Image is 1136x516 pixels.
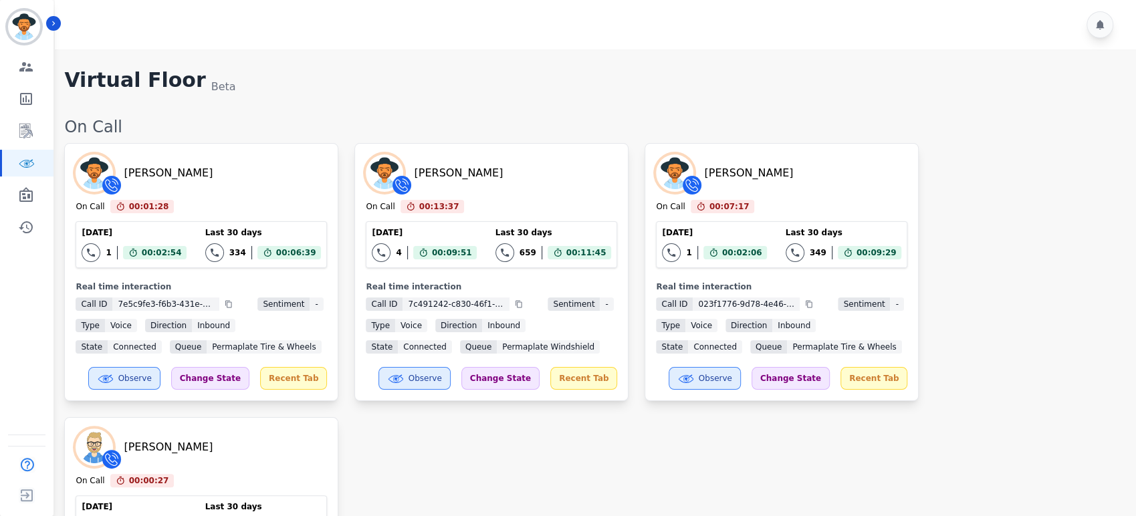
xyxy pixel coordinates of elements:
div: Change State [171,367,249,390]
span: Call ID [656,297,693,311]
button: Observe [669,367,741,390]
img: Avatar [656,154,693,192]
div: Change State [752,367,830,390]
div: Real time interaction [656,281,907,292]
span: Queue [460,340,497,354]
span: voice [105,319,137,332]
span: 7c491242-c830-46f1-93dc-00c8da2c3621 [403,297,509,311]
img: Avatar [366,154,403,192]
div: Real time interaction [76,281,327,292]
div: 334 [229,247,246,258]
span: Sentiment [257,297,310,311]
span: Permaplate Tire & Wheels [207,340,321,354]
span: State [656,340,688,354]
div: Last 30 days [205,227,322,238]
div: Last 30 days [495,227,612,238]
div: 1 [106,247,111,258]
span: 00:06:39 [276,246,316,259]
div: 1 [686,247,691,258]
span: - [890,297,903,311]
div: [PERSON_NAME] [124,165,213,181]
span: connected [398,340,452,354]
span: connected [108,340,162,354]
span: 00:00:27 [129,474,169,487]
div: Real time interaction [366,281,617,292]
div: Last 30 days [205,501,322,512]
span: State [366,340,398,354]
div: On Call [656,201,685,213]
div: Last 30 days [786,227,902,238]
span: Direction [725,319,772,332]
span: Sentiment [838,297,890,311]
div: [DATE] [82,227,187,238]
span: 00:02:54 [142,246,182,259]
span: inbound [772,319,816,332]
span: Direction [435,319,482,332]
button: Observe [88,367,160,390]
span: connected [688,340,742,354]
div: Change State [461,367,540,390]
span: - [600,297,613,311]
div: 659 [520,247,536,258]
span: Call ID [366,297,403,311]
span: inbound [482,319,526,332]
span: Permaplate Tire & Wheels [787,340,901,354]
div: On Call [76,475,104,487]
span: Observe [409,373,442,384]
img: Avatar [76,154,113,192]
div: On Call [76,201,104,213]
div: On Call [64,116,1123,138]
span: voice [395,319,427,332]
div: On Call [366,201,394,213]
span: Observe [699,373,732,384]
div: 4 [396,247,401,258]
span: voice [685,319,717,332]
span: 00:07:17 [709,200,750,213]
div: 349 [810,247,826,258]
span: Type [366,319,395,332]
span: Type [76,319,105,332]
span: 00:13:37 [419,200,459,213]
span: Call ID [76,297,112,311]
span: 7e5c9fe3-f6b3-431e-8d21-7d636a28809a [112,297,219,311]
span: 023f1776-9d78-4e46-92a9-0dc6fd69876d [693,297,800,311]
div: [PERSON_NAME] [414,165,503,181]
span: State [76,340,108,354]
div: [PERSON_NAME] [124,439,213,455]
div: Recent Tab [840,367,907,390]
span: Queue [750,340,787,354]
div: [DATE] [372,227,477,238]
div: Recent Tab [260,367,327,390]
span: Observe [118,373,152,384]
span: inbound [192,319,235,332]
span: 00:11:45 [566,246,606,259]
span: 00:01:28 [129,200,169,213]
div: [PERSON_NAME] [704,165,793,181]
span: Type [656,319,685,332]
span: Direction [145,319,192,332]
img: Avatar [76,428,113,466]
span: Permaplate Windshield [497,340,600,354]
h1: Virtual Floor [64,68,205,95]
span: 00:09:51 [432,246,472,259]
div: [DATE] [662,227,767,238]
div: Recent Tab [550,367,617,390]
button: Observe [378,367,451,390]
div: [DATE] [82,501,187,512]
img: Bordered avatar [8,11,40,43]
div: Beta [211,79,236,95]
span: Queue [170,340,207,354]
span: 00:02:06 [722,246,762,259]
span: Sentiment [548,297,600,311]
span: 00:09:29 [857,246,897,259]
span: - [310,297,323,311]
